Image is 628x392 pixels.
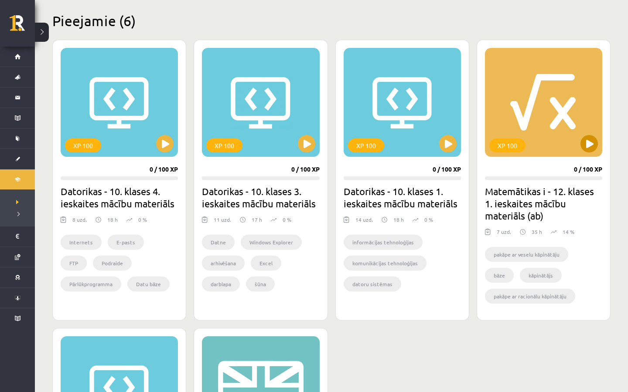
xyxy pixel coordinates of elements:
div: 7 uzd. [497,228,511,241]
div: 11 uzd. [214,216,231,229]
li: pakāpe ar racionālu kāpinātāju [485,289,575,304]
p: 14 % [563,228,574,236]
div: 8 uzd. [72,216,87,229]
h2: Pieejamie (6) [52,12,611,29]
li: Internets [61,235,102,250]
h2: Matemātikas i - 12. klases 1. ieskaites mācību materiāls (ab) [485,185,602,222]
li: Datne [202,235,235,250]
h2: Datorikas - 10. klases 1. ieskaites mācību materiāls [344,185,461,210]
li: FTP [61,256,87,270]
p: 0 % [283,216,291,223]
div: XP 100 [489,139,526,152]
p: 17 h [252,216,262,223]
p: 0 % [424,216,433,223]
li: arhivēšana [202,256,245,270]
h2: Datorikas - 10. klases 3. ieskaites mācību materiāls [202,185,319,210]
div: XP 100 [348,139,384,152]
li: Podraide [93,256,132,270]
li: bāze [485,268,514,283]
div: 14 uzd. [355,216,373,229]
li: datoru sistēmas [344,277,401,291]
li: darblapa [202,277,240,291]
p: 35 h [532,228,542,236]
h2: Datorikas - 10. klases 4. ieskaites mācību materiāls [61,185,178,210]
li: informācijas tehnoloģijas [344,235,423,250]
li: Pārlūkprogramma [61,277,121,291]
li: komunikācijas tehnoloģijas [344,256,427,270]
li: pakāpe ar veselu kāpinātāju [485,247,568,262]
li: Datu bāze [127,277,170,291]
div: XP 100 [206,139,242,152]
p: 0 % [138,216,147,223]
li: šūna [246,277,275,291]
li: E-pasts [108,235,144,250]
p: 18 h [393,216,404,223]
li: Excel [251,256,281,270]
a: Rīgas 1. Tālmācības vidusskola [10,15,35,37]
li: Windows Explorer [241,235,302,250]
li: kāpinātājs [520,268,562,283]
div: XP 100 [65,139,101,152]
p: 18 h [107,216,118,223]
